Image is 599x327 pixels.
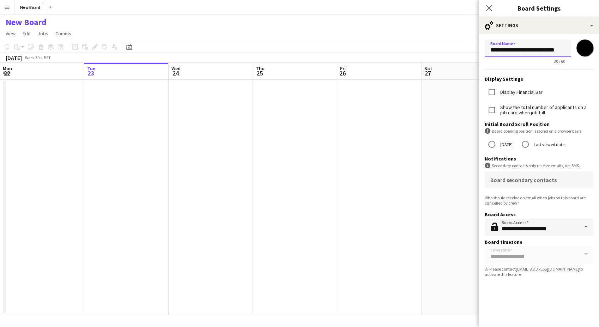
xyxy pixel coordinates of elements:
[499,90,543,95] label: Display Financial Bar
[20,29,34,38] a: Edit
[499,139,513,150] label: [DATE]
[6,30,16,37] span: View
[2,69,12,77] span: 22
[3,65,12,72] span: Mon
[499,105,593,115] label: Show the total number of applicants on a job card when job full
[548,59,571,64] span: 30 / 60
[424,65,432,72] span: Sat
[44,55,51,60] div: BST
[55,30,71,37] span: Comms
[485,211,593,218] h3: Board Access
[485,266,593,277] div: ⚠ Please contact to activate this feature
[532,139,566,150] label: Last viewed dates
[485,121,593,127] h3: Initial Board Scroll Position
[340,65,346,72] span: Fri
[3,29,18,38] a: View
[35,29,51,38] a: Jobs
[490,176,557,183] mat-label: Board secondary contacts
[171,65,181,72] span: Wed
[23,30,31,37] span: Edit
[485,195,593,206] div: Who should receive an email when jobs on this board are cancelled by crew?
[38,30,48,37] span: Jobs
[170,69,181,77] span: 24
[87,65,96,72] span: Tue
[485,76,593,82] h3: Display Settings
[485,163,593,169] div: Secondary contacts only receive emails, not SMS.
[485,156,593,162] h3: Notifications
[485,239,593,245] h3: Board timezone
[516,266,579,272] a: [EMAIL_ADDRESS][DOMAIN_NAME]
[479,17,599,34] div: Settings
[6,54,22,61] div: [DATE]
[255,69,265,77] span: 25
[53,29,74,38] a: Comms
[86,69,96,77] span: 23
[6,17,47,28] h1: New Board
[339,69,346,77] span: 26
[256,65,265,72] span: Thu
[485,128,593,134] div: Board opening position is stored on a browser basis.
[479,4,599,13] h3: Board Settings
[14,0,46,14] button: New Board
[23,55,41,60] span: Week 39
[423,69,432,77] span: 27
